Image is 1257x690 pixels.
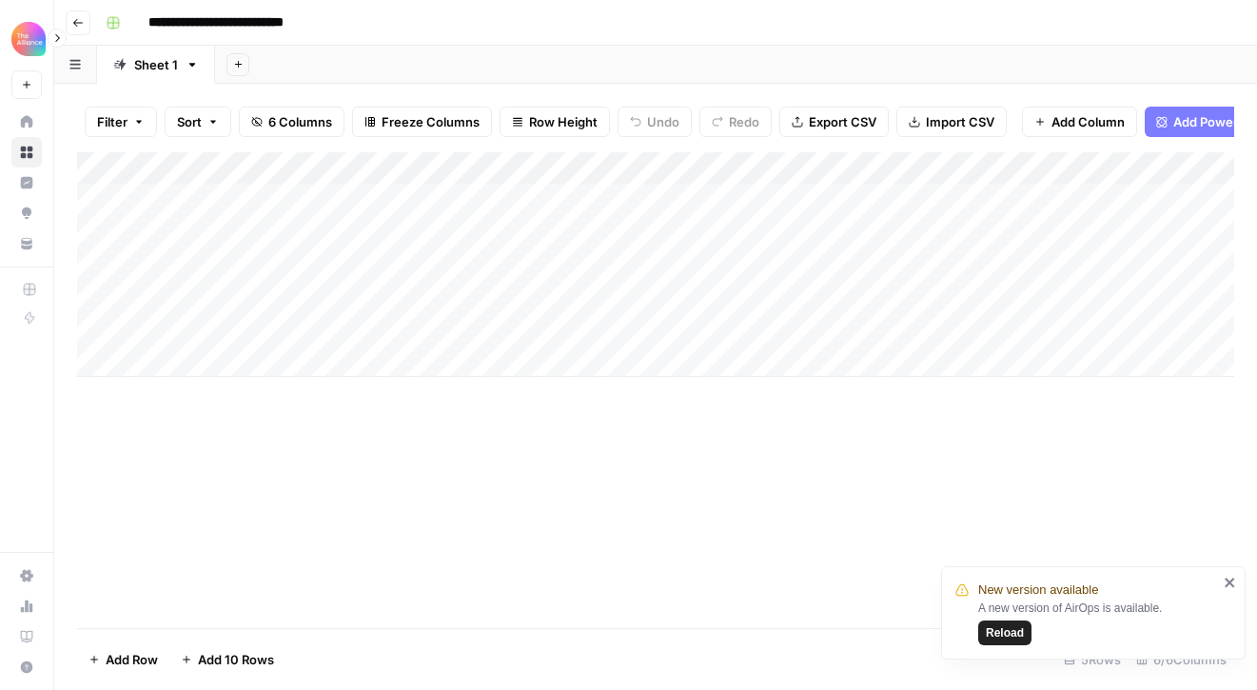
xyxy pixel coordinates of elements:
a: Home [11,107,42,137]
span: Freeze Columns [382,112,480,131]
button: Undo [618,107,692,137]
button: Reload [978,621,1031,645]
button: Import CSV [896,107,1007,137]
button: close [1224,575,1237,590]
span: Import CSV [926,112,994,131]
span: New version available [978,581,1098,600]
a: Your Data [11,228,42,259]
button: Row Height [500,107,610,137]
button: Filter [85,107,157,137]
span: Reload [986,624,1024,641]
div: 6/6 Columns [1129,644,1234,675]
button: Add 10 Rows [169,644,285,675]
button: 6 Columns [239,107,344,137]
button: Help + Support [11,652,42,682]
span: Add 10 Rows [198,650,274,669]
span: Row Height [529,112,598,131]
button: Add Column [1022,107,1137,137]
button: Freeze Columns [352,107,492,137]
a: Browse [11,137,42,168]
img: Alliance Logo [11,22,46,56]
span: Filter [97,112,128,131]
button: Redo [699,107,772,137]
span: Add Row [106,650,158,669]
a: Settings [11,561,42,591]
span: 6 Columns [268,112,332,131]
span: Redo [729,112,759,131]
button: Export CSV [779,107,889,137]
a: Learning Hub [11,621,42,652]
div: Sheet 1 [134,55,178,74]
div: 5 Rows [1056,644,1129,675]
span: Sort [177,112,202,131]
a: Opportunities [11,198,42,228]
a: Usage [11,591,42,621]
button: Add Row [77,644,169,675]
a: Sheet 1 [97,46,215,84]
span: Add Column [1051,112,1125,131]
button: Workspace: Alliance [11,15,42,63]
span: Undo [647,112,679,131]
a: Insights [11,168,42,198]
span: Export CSV [809,112,876,131]
button: Sort [165,107,231,137]
div: A new version of AirOps is available. [978,600,1218,645]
